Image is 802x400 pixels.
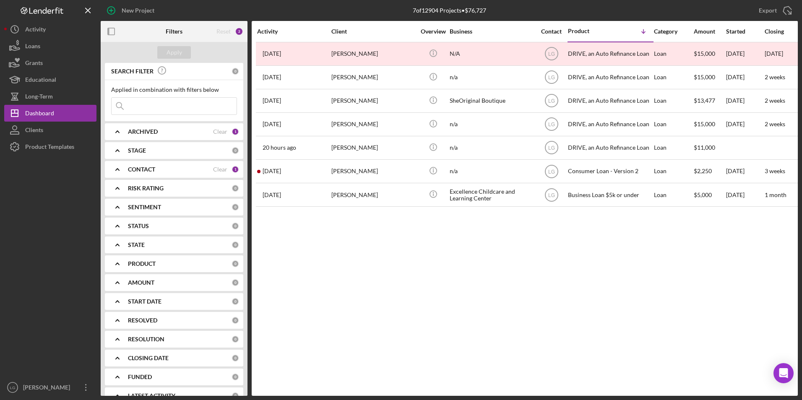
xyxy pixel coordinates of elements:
div: $13,477 [694,90,725,112]
b: RESOLVED [128,317,157,324]
div: 1 [232,166,239,173]
time: 2025-08-22 13:03 [263,192,281,198]
div: 0 [232,241,239,249]
div: Product Templates [25,138,74,157]
b: SEARCH FILTER [111,68,154,75]
button: Activity [4,21,96,38]
div: Clear [213,166,227,173]
time: 2025-07-29 19:38 [263,97,281,104]
div: Loan [654,160,693,182]
div: Long-Term [25,88,53,107]
div: Loan [654,184,693,206]
div: Loan [654,137,693,159]
time: [DATE] [765,50,783,57]
div: [DATE] [726,184,764,206]
div: 0 [232,317,239,324]
text: LG [548,192,555,198]
div: Overview [417,28,449,35]
div: 0 [232,184,239,192]
div: [PERSON_NAME] [331,43,415,65]
div: $11,000 [694,137,725,159]
div: 1 [232,128,239,135]
div: Client [331,28,415,35]
div: DRIVE, an Auto Refinance Loan [568,66,652,88]
div: 0 [232,147,239,154]
b: SENTIMENT [128,204,161,210]
button: Dashboard [4,105,96,122]
div: Contact [536,28,567,35]
div: Loan [654,90,693,112]
div: Applied in combination with filters below [111,86,237,93]
b: STATE [128,242,145,248]
div: [DATE] [726,43,764,65]
b: LATEST ACTIVITY [128,392,175,399]
div: [PERSON_NAME] [331,113,415,135]
div: [PERSON_NAME] [331,160,415,182]
div: 7 of 12904 Projects • $76,727 [413,7,486,14]
div: SheOriginal Boutique [450,90,534,112]
div: Product [568,28,610,34]
div: [DATE] [726,66,764,88]
button: Apply [157,46,191,59]
time: 2025-07-30 22:03 [263,121,281,127]
div: 0 [232,260,239,268]
b: ARCHIVED [128,128,158,135]
time: 2 weeks [765,120,785,127]
div: Export [759,2,777,19]
button: Product Templates [4,138,96,155]
div: Grants [25,55,43,73]
time: 2024-10-30 19:39 [263,50,281,57]
div: [PERSON_NAME] [331,90,415,112]
button: Grants [4,55,96,71]
time: 2025-08-26 17:13 [263,74,281,81]
text: LG [548,98,555,104]
div: $5,000 [694,184,725,206]
div: 0 [232,279,239,286]
div: Business [450,28,534,35]
div: 0 [232,335,239,343]
div: Educational [25,71,56,90]
button: Clients [4,122,96,138]
time: 2 weeks [765,97,785,104]
div: Apply [167,46,182,59]
div: $15,000 [694,113,725,135]
div: Activity [25,21,46,40]
div: $15,000 [694,43,725,65]
div: 0 [232,373,239,381]
div: [DATE] [726,90,764,112]
b: STAGE [128,147,146,154]
text: LG [548,122,555,127]
div: Loans [25,38,40,57]
b: FUNDED [128,374,152,380]
time: 2025-08-27 17:14 [263,168,281,174]
div: n/a [450,160,534,182]
text: LG [548,145,555,151]
div: [PERSON_NAME] [331,184,415,206]
text: LG [548,169,555,174]
time: 1 month [765,191,786,198]
div: $2,250 [694,160,725,182]
b: Filters [166,28,182,35]
div: Category [654,28,693,35]
div: Clear [213,128,227,135]
div: Consumer Loan - Version 2 [568,160,652,182]
div: [DATE] [726,113,764,135]
button: Educational [4,71,96,88]
button: Loans [4,38,96,55]
a: Long-Term [4,88,96,105]
div: n/a [450,66,534,88]
div: $15,000 [694,66,725,88]
div: Clients [25,122,43,140]
div: Business Loan $5k or under [568,184,652,206]
time: 3 weeks [765,167,785,174]
button: Export [750,2,798,19]
div: n/a [450,113,534,135]
div: [DATE] [726,160,764,182]
div: Excellence Childcare and Learning Center [450,184,534,206]
b: CONTACT [128,166,155,173]
div: New Project [122,2,154,19]
div: DRIVE, an Auto Refinance Loan [568,90,652,112]
b: STATUS [128,223,149,229]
